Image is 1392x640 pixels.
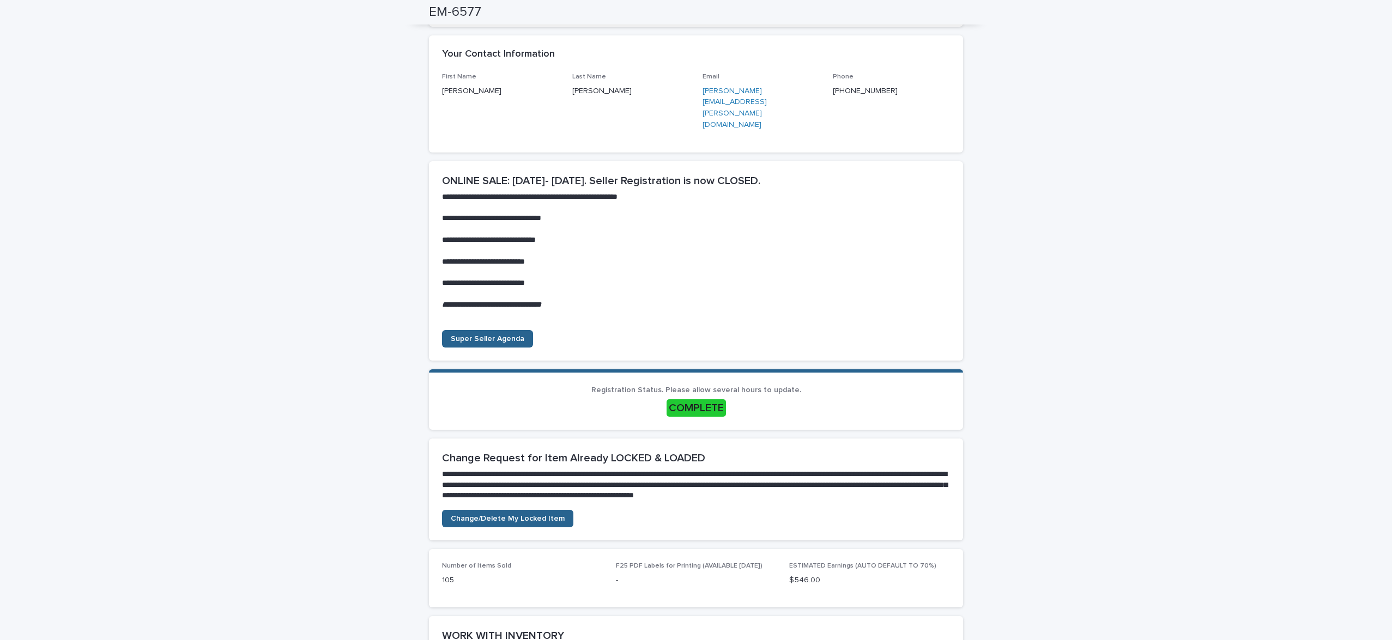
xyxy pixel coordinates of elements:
h2: EM-6577 [429,4,481,20]
p: 105 [442,575,603,586]
a: Change/Delete My Locked Item [442,510,573,527]
p: $ 546.00 [789,575,950,586]
span: First Name [442,74,476,80]
a: [PERSON_NAME][EMAIL_ADDRESS][PERSON_NAME][DOMAIN_NAME] [703,87,767,129]
p: - [616,575,777,586]
span: ESTIMATED Earnings (AUTO DEFAULT TO 70%) [789,563,936,569]
a: Super Seller Agenda [442,330,533,348]
span: F25 PDF Labels for Printing (AVAILABLE [DATE]) [616,563,762,569]
span: Registration Status. Please allow several hours to update. [591,386,801,394]
span: Change/Delete My Locked Item [451,515,565,522]
div: COMPLETE [667,399,726,417]
p: [PERSON_NAME] [442,86,559,97]
span: Number of Items Sold [442,563,511,569]
span: Phone [833,74,854,80]
p: [PERSON_NAME] [572,86,689,97]
span: Last Name [572,74,606,80]
span: Email [703,74,719,80]
h2: Your Contact Information [442,48,555,60]
h2: ONLINE SALE: [DATE]- [DATE]. Seller Registration is now CLOSED. [442,174,950,187]
h2: Change Request for Item Already LOCKED & LOADED [442,452,950,465]
a: [PHONE_NUMBER] [833,87,898,95]
span: Super Seller Agenda [451,335,524,343]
